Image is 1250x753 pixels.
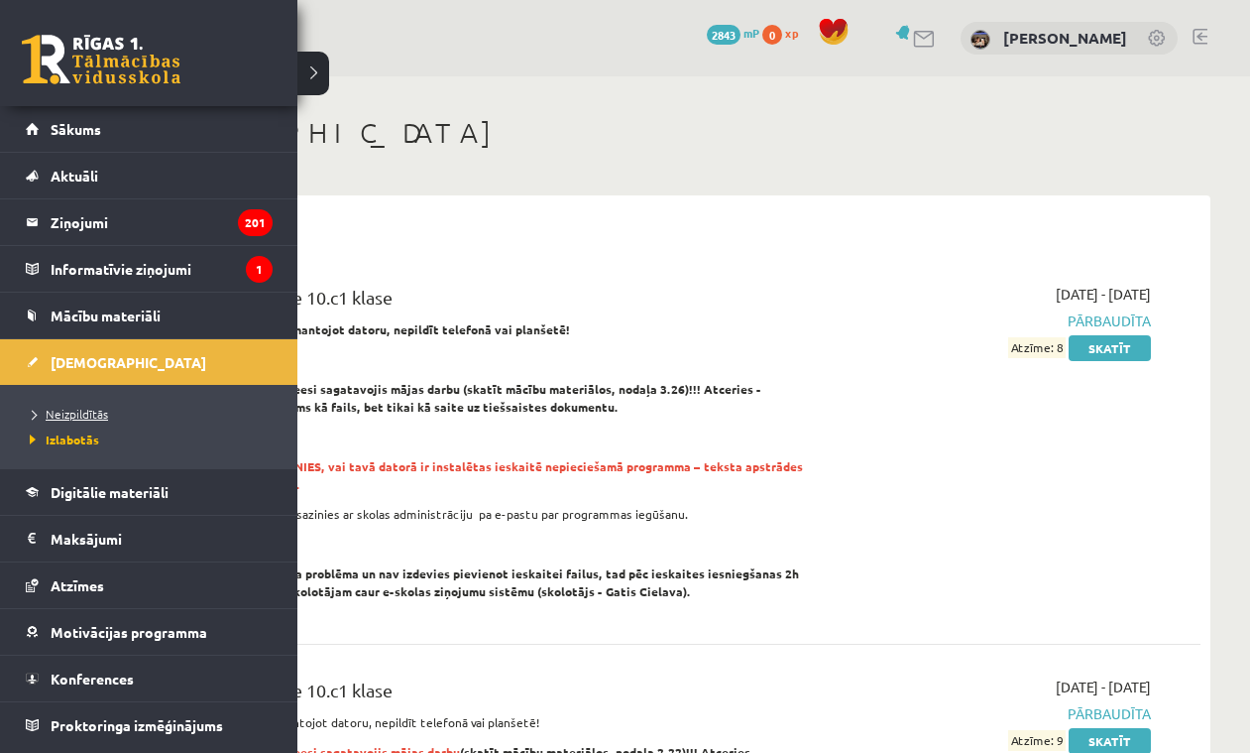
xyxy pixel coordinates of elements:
[119,116,1210,150] h1: [DEMOGRAPHIC_DATA]
[1056,677,1151,697] span: [DATE] - [DATE]
[149,284,807,320] div: Datorika 1. ieskaite 10.c1 klase
[25,432,99,447] span: Izlabotās
[26,516,273,562] a: Maksājumi
[26,339,273,385] a: [DEMOGRAPHIC_DATA]
[51,716,223,734] span: Proktoringa izmēģinājums
[51,199,273,245] legend: Ziņojumi
[26,293,273,338] a: Mācību materiāli
[26,656,273,701] a: Konferences
[1069,335,1151,361] a: Skatīt
[25,406,108,422] span: Neizpildītās
[25,431,278,448] a: Izlabotās
[26,106,273,152] a: Sākums
[26,153,273,198] a: Aktuāli
[51,246,273,292] legend: Informatīvie ziņojumi
[238,209,273,236] i: 201
[51,483,169,501] span: Digitālie materiāli
[743,25,759,41] span: mP
[785,25,798,41] span: xp
[762,25,782,45] span: 0
[1008,730,1066,751] span: Atzīme: 9
[51,353,206,371] span: [DEMOGRAPHIC_DATA]
[149,713,807,731] p: Ieskaite jāpilda, TIKAI izmantojot datoru, nepildīt telefonā vai planšetē!
[762,25,808,41] a: 0 xp
[51,670,134,688] span: Konferences
[51,576,104,594] span: Atzīmes
[149,381,761,415] strong: Nesāc pildīt ieskaiti, ja neesi sagatavojis mājas darbu (skatīt mācību materiālos, nodaļa 3.26)!!...
[837,311,1151,331] span: Pārbaudīta
[707,25,759,41] a: 2843 mP
[1008,337,1066,358] span: Atzīme: 8
[51,167,98,185] span: Aktuāli
[26,199,273,245] a: Ziņojumi201
[26,563,273,608] a: Atzīmes
[25,405,278,423] a: Neizpildītās
[26,469,273,515] a: Digitālie materiāli
[22,35,180,84] a: Rīgas 1. Tālmācības vidusskola
[51,120,101,138] span: Sākums
[707,25,740,45] span: 2843
[51,516,273,562] legend: Maksājumi
[26,246,273,292] a: Informatīvie ziņojumi1
[149,321,570,337] strong: Ieskaite jāpilda, TIKAI izmantojot datoru, nepildīt telefonā vai planšetē!
[1056,284,1151,305] span: [DATE] - [DATE]
[26,702,273,748] a: Proktoringa izmēģinājums
[837,703,1151,724] span: Pārbaudīta
[149,677,807,713] div: Datorika 2. ieskaite 10.c1 klase
[149,505,807,523] p: Ja Tev nav šīs programmas sazinies ar skolas administrāciju pa e-pastu par programmas iegūšanu.
[246,256,273,283] i: 1
[51,623,207,641] span: Motivācijas programma
[51,307,161,324] span: Mācību materiāli
[149,458,803,492] strong: Pirms ieskaites PĀRLIECINIES, vai tavā datorā ir instalētas ieskaitē nepieciešamā programma – tek...
[1003,28,1127,48] a: [PERSON_NAME]
[26,609,273,655] a: Motivācijas programma
[970,30,990,50] img: Nadežda Ambraževiča
[149,565,799,599] strong: Ja Tev ir radusies tehniska problēma un nav izdevies pievienot ieskaitei failus, tad pēc ieskaite...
